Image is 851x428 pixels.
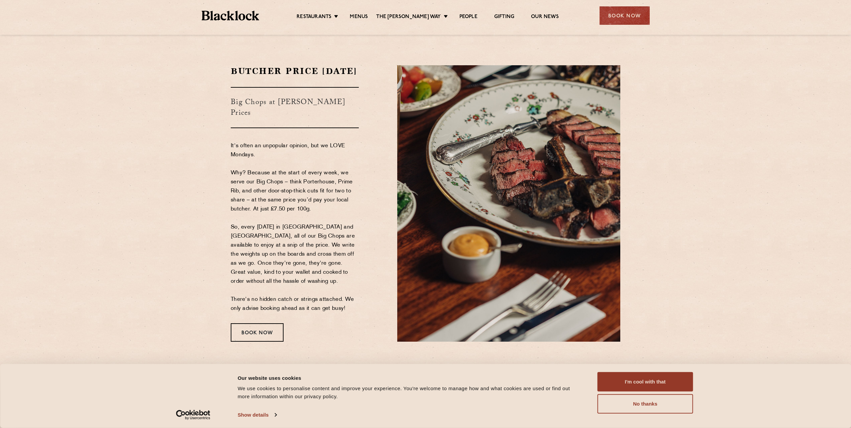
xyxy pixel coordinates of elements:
button: No thanks [598,394,693,414]
img: BL_Textured_Logo-footer-cropped.svg [202,11,259,20]
a: Our News [531,14,559,21]
a: People [459,14,477,21]
a: Gifting [494,14,514,21]
a: Usercentrics Cookiebot - opens in a new window [164,410,222,420]
h3: Big Chops at [PERSON_NAME] Prices [231,87,359,128]
a: The [PERSON_NAME] Way [376,14,441,21]
a: Menus [350,14,368,21]
img: Porterhouse-Shoreditch.jpg [397,65,620,342]
p: It's often an unpopular opinion, but we LOVE Mondays. Why? Because at the start of every week, we... [231,142,359,313]
a: Show details [238,410,277,420]
div: Book Now [231,323,284,342]
div: We use cookies to personalise content and improve your experience. You're welcome to manage how a... [238,384,582,401]
h2: Butcher Price [DATE] [231,65,359,77]
div: Our website uses cookies [238,374,582,382]
div: Book Now [600,6,650,25]
button: I'm cool with that [598,372,693,392]
a: Restaurants [297,14,331,21]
